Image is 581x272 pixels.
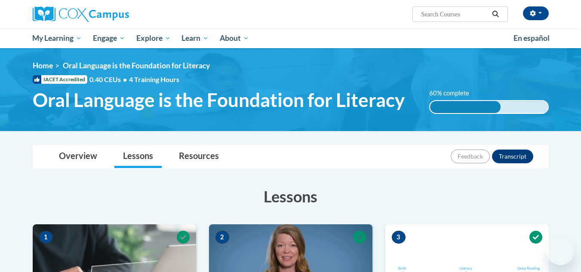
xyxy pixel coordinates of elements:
span: 3 [392,231,406,244]
span: IACET Accredited [33,75,87,84]
div: 60% complete [430,101,501,113]
label: 60% complete [429,89,479,98]
a: My Learning [27,28,88,48]
span: Explore [136,33,171,43]
span: 1 [39,231,53,244]
iframe: Button to launch messaging window [547,238,574,265]
a: Engage [87,28,131,48]
span: Learn [181,33,209,43]
span: Oral Language is the Foundation for Literacy [33,89,405,111]
div: Main menu [20,28,562,48]
span: En español [513,34,550,43]
a: Resources [170,145,227,168]
button: Account Settings [523,6,549,20]
span: 2 [215,231,229,244]
a: Overview [50,145,106,168]
a: Lessons [114,145,162,168]
button: Feedback [451,150,490,163]
a: About [214,28,255,48]
a: Learn [176,28,214,48]
input: Search Courses [420,9,489,19]
a: Home [33,61,53,70]
span: Oral Language is the Foundation for Literacy [63,61,210,70]
button: Search [489,9,502,19]
img: Cox Campus [33,6,129,22]
span: Engage [93,33,125,43]
span: 4 Training Hours [129,75,179,83]
a: Explore [131,28,176,48]
span: My Learning [32,33,82,43]
span: 0.40 CEUs [89,75,129,84]
a: En español [508,29,555,47]
h3: Lessons [33,186,549,207]
span: • [123,75,127,83]
a: Cox Campus [33,6,196,22]
span: About [220,33,249,43]
button: Transcript [492,150,533,163]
